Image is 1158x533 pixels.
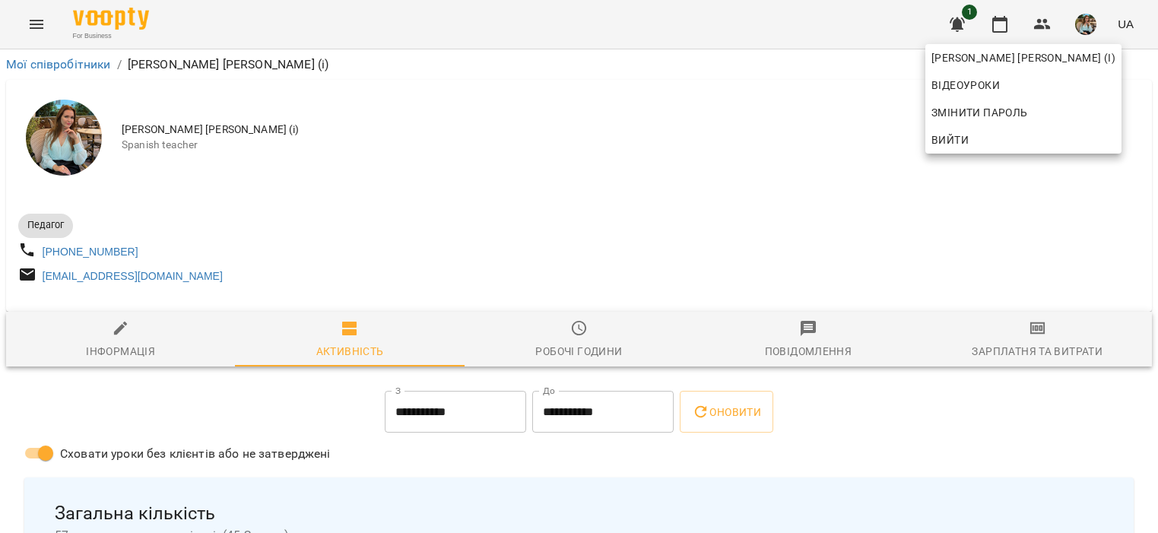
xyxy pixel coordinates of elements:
button: Вийти [925,126,1122,154]
span: Вийти [931,131,969,149]
a: Відеоуроки [925,71,1006,99]
a: Змінити пароль [925,99,1122,126]
span: Змінити пароль [931,103,1115,122]
span: Відеоуроки [931,76,1000,94]
a: [PERSON_NAME] [PERSON_NAME] (і) [925,44,1122,71]
span: [PERSON_NAME] [PERSON_NAME] (і) [931,49,1115,67]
